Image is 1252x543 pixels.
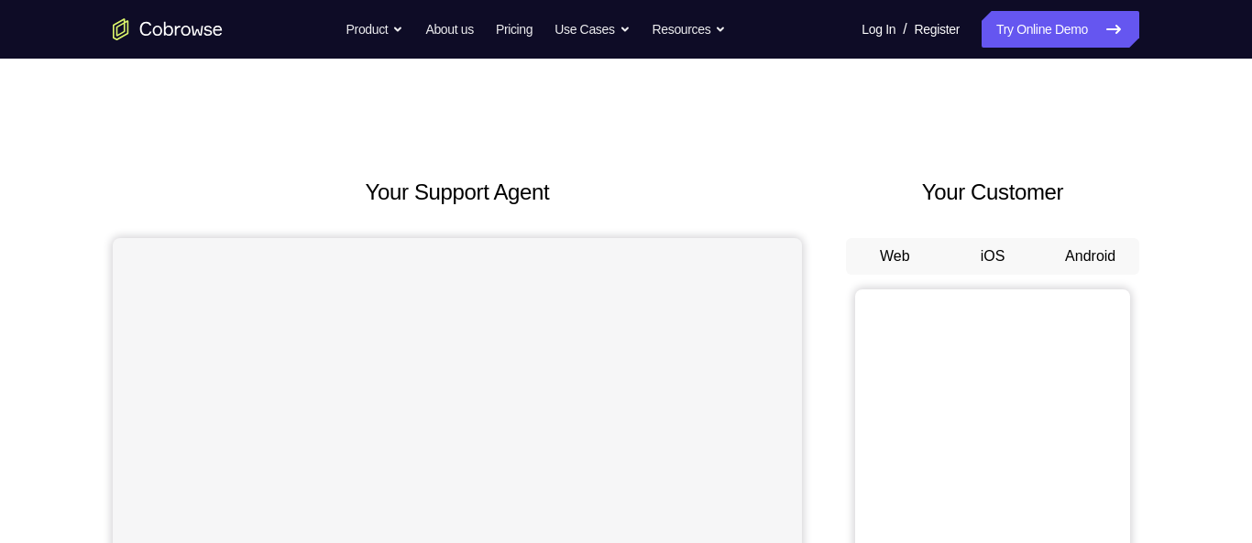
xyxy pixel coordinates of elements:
[846,176,1139,209] h2: Your Customer
[113,18,223,40] a: Go to the home page
[982,11,1139,48] a: Try Online Demo
[862,11,895,48] a: Log In
[555,11,630,48] button: Use Cases
[496,11,533,48] a: Pricing
[944,238,1042,275] button: iOS
[346,11,404,48] button: Product
[653,11,727,48] button: Resources
[113,176,802,209] h2: Your Support Agent
[425,11,473,48] a: About us
[1041,238,1139,275] button: Android
[903,18,906,40] span: /
[846,238,944,275] button: Web
[915,11,960,48] a: Register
